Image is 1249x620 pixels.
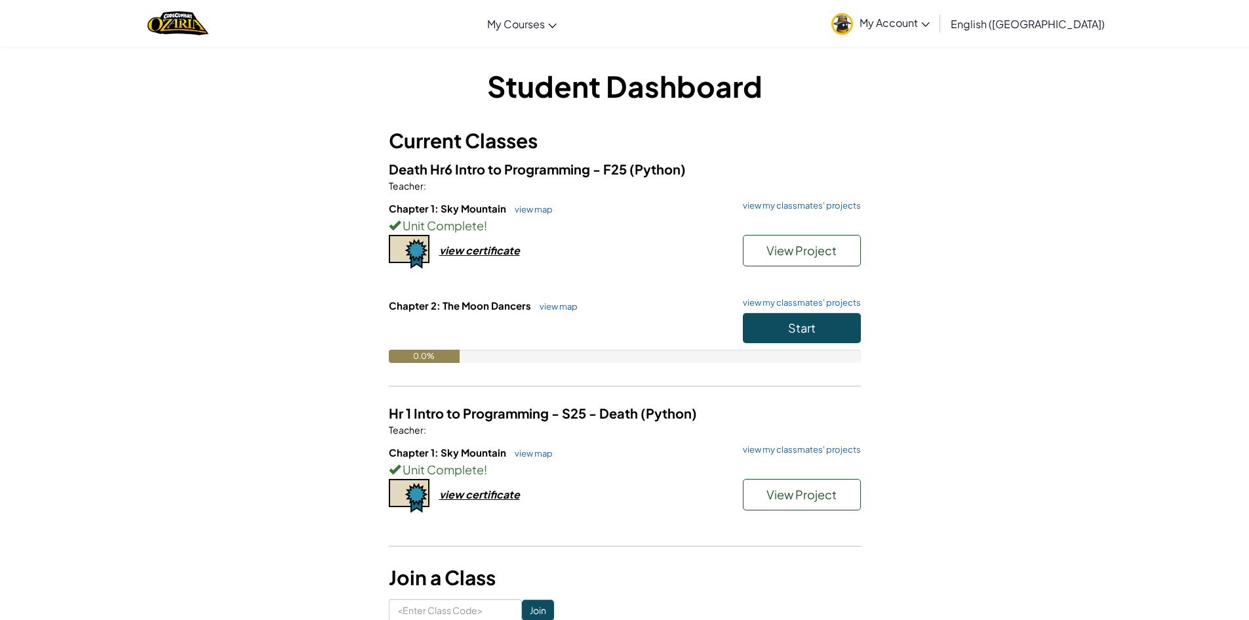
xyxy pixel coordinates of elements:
[148,10,208,37] a: Ozaria by CodeCombat logo
[484,462,487,477] span: !
[766,243,837,258] span: View Project
[743,235,861,266] button: View Project
[629,161,686,177] span: (Python)
[860,16,930,30] span: My Account
[508,204,553,215] a: view map
[743,313,861,343] button: Start
[831,13,853,35] img: avatar
[389,126,861,155] h3: Current Classes
[736,445,861,454] a: view my classmates' projects
[389,66,861,106] h1: Student Dashboard
[951,17,1105,31] span: English ([GEOGRAPHIC_DATA])
[439,487,520,501] div: view certificate
[389,180,424,192] span: Teacher
[389,202,508,215] span: Chapter 1: Sky Mountain
[389,350,460,363] div: 0.0%
[389,446,508,459] span: Chapter 1: Sky Mountain
[389,405,641,421] span: Hr 1 Intro to Programming - S25 - Death
[389,479,429,513] img: certificate-icon.png
[424,180,426,192] span: :
[736,299,861,307] a: view my classmates' projects
[148,10,208,37] img: Home
[743,479,861,510] button: View Project
[736,201,861,210] a: view my classmates' projects
[484,218,487,233] span: !
[508,448,553,459] a: view map
[389,563,861,592] h3: Join a Class
[439,243,520,257] div: view certificate
[788,320,816,335] span: Start
[389,299,533,312] span: Chapter 2: The Moon Dancers
[389,424,424,436] span: Teacher
[481,6,563,41] a: My Courses
[389,243,520,257] a: view certificate
[944,6,1111,41] a: English ([GEOGRAPHIC_DATA])
[641,405,697,421] span: (Python)
[424,424,426,436] span: :
[389,235,429,269] img: certificate-icon.png
[825,3,936,44] a: My Account
[401,462,484,477] span: Unit Complete
[487,17,545,31] span: My Courses
[389,161,629,177] span: Death Hr6 Intro to Programming - F25
[766,487,837,502] span: View Project
[389,487,520,501] a: view certificate
[533,301,578,312] a: view map
[401,218,484,233] span: Unit Complete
